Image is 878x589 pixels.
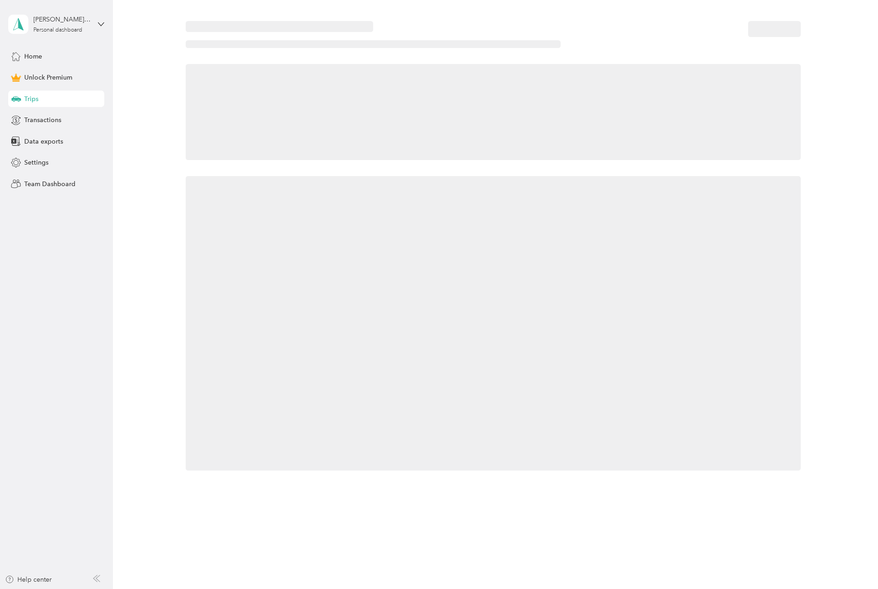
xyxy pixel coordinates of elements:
[24,158,48,167] span: Settings
[827,538,878,589] iframe: Everlance-gr Chat Button Frame
[33,27,82,33] div: Personal dashboard
[24,115,61,125] span: Transactions
[24,52,42,61] span: Home
[24,137,63,146] span: Data exports
[24,73,72,82] span: Unlock Premium
[24,94,38,104] span: Trips
[24,179,75,189] span: Team Dashboard
[33,15,91,24] div: [PERSON_NAME][EMAIL_ADDRESS][DOMAIN_NAME]
[5,575,52,584] button: Help center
